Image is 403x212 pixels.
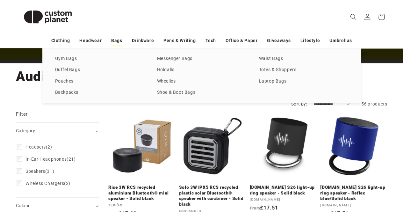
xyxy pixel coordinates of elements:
a: Bags [111,35,122,46]
a: Office & Paper [226,35,257,46]
span: 56 products [361,101,387,106]
a: Duffel Bags [55,66,144,74]
a: Lifestyle [300,35,320,46]
span: Headsets [25,144,46,150]
a: Backpacks [55,88,144,97]
a: Headwear [79,35,102,46]
a: Waist Bags [259,55,348,63]
span: (2) [25,144,52,150]
label: Sort by: [291,101,307,106]
a: Pouches [55,77,144,86]
summary: Category (0 selected) [16,123,99,139]
span: Wireless Chargers [25,181,64,186]
a: Wheelies [157,77,246,86]
a: Rise 3W RCS recycled aluminium Bluetooth® mini speaker - Solid black [108,185,175,201]
a: Clothing [51,35,70,46]
img: Custom Planet [16,3,80,31]
a: Umbrellas [329,35,352,46]
a: Holdalls [157,66,246,74]
a: Tech [205,35,216,46]
span: Colour [16,203,30,208]
a: Totes & Shoppers [259,66,348,74]
a: Giveaways [267,35,291,46]
a: Gym Bags [55,55,144,63]
summary: Search [346,10,360,24]
span: In-Ear Headphones [25,157,67,162]
a: Solo 3W IPX5 RCS recycled plastic solar Bluetooth® speaker with carabiner - Solid black [179,185,246,207]
h2: Filter: [16,111,29,118]
a: Pens & Writing [163,35,196,46]
iframe: Chat Widget [297,143,403,212]
a: Messenger Bags [157,55,246,63]
a: Shoe & Boot Bags [157,88,246,97]
span: (31) [25,168,54,174]
span: Speakers [25,169,45,174]
span: (2) [25,180,70,186]
span: (21) [25,156,76,162]
a: Laptop Bags [259,77,348,86]
a: Drinkware [132,35,154,46]
span: Category [16,128,35,133]
a: [DOMAIN_NAME] S26 light-up ring speaker - Solid black [250,185,317,196]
